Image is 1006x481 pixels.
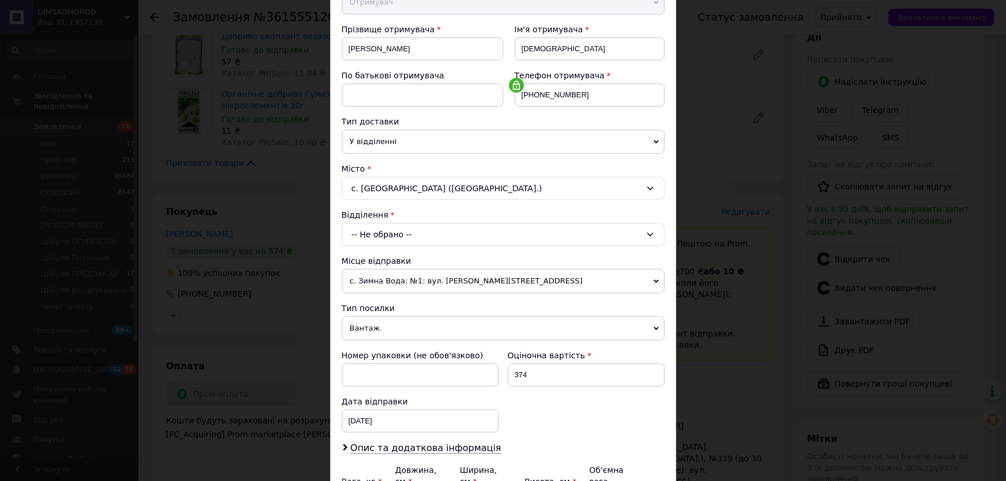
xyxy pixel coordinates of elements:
div: Номер упаковки (не обов'язково) [342,350,499,361]
div: с. [GEOGRAPHIC_DATA] ([GEOGRAPHIC_DATA].) [342,177,665,200]
div: Дата відправки [342,396,499,407]
span: Телефон отримувача [515,71,605,80]
div: Відділення [342,209,665,221]
span: У відділенні [342,130,665,154]
span: Місце відправки [342,256,412,266]
span: Тип посилки [342,304,395,313]
span: Опис та додаткова інформація [351,442,502,454]
span: Ім'я отримувача [515,25,583,34]
span: Тип доставки [342,117,400,126]
div: Місто [342,163,665,175]
input: +380 [515,84,665,107]
span: Прізвище отримувача [342,25,435,34]
span: с. Зимна Вода: №1: вул. [PERSON_NAME][STREET_ADDRESS] [342,269,665,293]
span: По батькові отримувача [342,71,444,80]
div: Оціночна вартість [508,350,665,361]
div: -- Не обрано -- [342,223,665,246]
span: Вантаж [342,316,665,340]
